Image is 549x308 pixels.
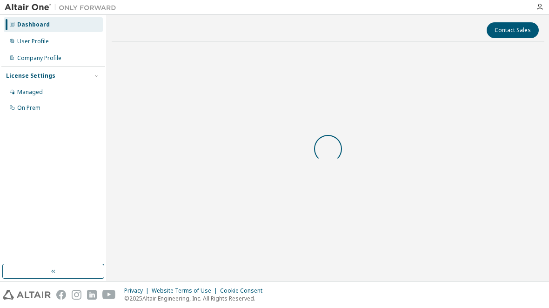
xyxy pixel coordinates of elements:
div: Dashboard [17,21,50,28]
img: instagram.svg [72,290,81,300]
div: Website Terms of Use [152,287,220,295]
img: linkedin.svg [87,290,97,300]
img: Altair One [5,3,121,12]
div: License Settings [6,72,55,80]
div: User Profile [17,38,49,45]
button: Contact Sales [487,22,539,38]
img: altair_logo.svg [3,290,51,300]
p: © 2025 Altair Engineering, Inc. All Rights Reserved. [124,295,268,302]
div: On Prem [17,104,40,112]
div: Company Profile [17,54,61,62]
div: Managed [17,88,43,96]
img: youtube.svg [102,290,116,300]
img: facebook.svg [56,290,66,300]
div: Cookie Consent [220,287,268,295]
div: Privacy [124,287,152,295]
